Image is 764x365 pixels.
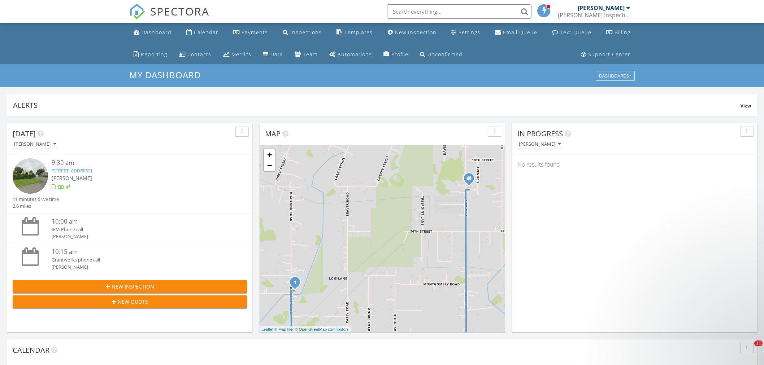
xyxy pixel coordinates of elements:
[588,51,630,58] div: Support Center
[615,29,630,36] div: Billing
[417,48,465,61] a: Unconfirmed
[558,12,630,19] div: Jay Hicks Inspection Services
[260,48,286,61] a: Data
[274,327,294,331] a: © MapTiler
[187,51,211,58] div: Contacts
[131,48,170,61] a: Reporting
[741,103,751,109] span: View
[52,256,227,263] div: Grantworks phone call
[739,340,757,358] iframe: Intercom live chat
[13,129,36,138] span: [DATE]
[395,29,437,36] div: New Inspection
[599,74,631,79] div: Dashboards
[517,129,563,138] span: In Progress
[492,26,540,39] a: Email Queue
[52,226,227,233] div: IEM Phone call
[294,280,296,285] i: 1
[52,247,227,256] div: 10:15 am
[264,160,275,171] a: Zoom out
[270,51,283,58] div: Data
[242,29,268,36] div: Payments
[503,29,537,36] div: Email Queue
[13,295,247,308] button: New Quote
[295,282,299,286] div: 5725 Highlands Ct, Santa Fe, Tx 77517
[13,140,57,149] button: [PERSON_NAME]
[459,29,480,36] div: Settings
[183,26,221,39] a: Calendar
[549,26,594,39] a: Text Queue
[13,345,49,355] span: Calendar
[150,4,209,19] span: SPECTORA
[560,29,591,36] div: Text Queue
[344,29,373,36] div: Templates
[194,29,218,36] div: Calendar
[13,100,741,110] div: Alerts
[13,203,59,210] div: 2.6 miles
[52,175,92,181] span: [PERSON_NAME]
[578,48,633,61] a: Support Center
[52,264,227,271] div: [PERSON_NAME]
[52,217,227,226] div: 10:00 am
[118,298,148,305] span: New Quote
[142,29,172,36] div: Dashboard
[338,51,372,58] div: Automations
[176,48,214,61] a: Contacts
[230,26,271,39] a: Payments
[754,340,763,346] span: 11
[264,149,275,160] a: Zoom in
[52,158,227,167] div: 9:30 am
[13,196,59,203] div: 11 minutes drive time
[469,178,473,182] div: 5103 Avenue T, Santa Fe TX 77510
[512,155,757,174] div: No results found
[261,327,273,331] a: Leaflet
[131,26,174,39] a: Dashboard
[290,29,322,36] div: Inspections
[265,129,281,138] span: Map
[385,26,439,39] a: New Inspection
[391,51,408,58] div: Profile
[13,158,247,210] a: 9:30 am [STREET_ADDRESS] [PERSON_NAME] 11 minutes drive time 2.6 miles
[141,51,167,58] div: Reporting
[52,233,227,240] div: [PERSON_NAME]
[52,167,92,174] a: [STREET_ADDRESS]
[519,142,561,147] div: [PERSON_NAME]
[292,48,321,61] a: Team
[129,69,201,81] span: My Dashboard
[129,4,145,19] img: The Best Home Inspection Software - Spectora
[303,51,318,58] div: Team
[13,280,247,293] button: New Inspection
[13,158,48,194] img: streetview
[603,26,633,39] a: Billing
[295,327,349,331] a: © OpenStreetMap contributors
[129,10,209,25] a: SPECTORA
[326,48,375,61] a: Automations (Basic)
[387,4,531,19] input: Search everything...
[596,71,635,81] button: Dashboards
[112,283,154,290] span: New Inspection
[517,140,562,149] button: [PERSON_NAME]
[220,48,254,61] a: Metrics
[427,51,463,58] div: Unconfirmed
[578,4,625,12] div: [PERSON_NAME]
[334,26,376,39] a: Templates
[231,51,251,58] div: Metrics
[14,142,56,147] div: [PERSON_NAME]
[260,326,351,333] div: |
[280,26,325,39] a: Inspections
[381,48,411,61] a: Company Profile
[448,26,483,39] a: Settings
